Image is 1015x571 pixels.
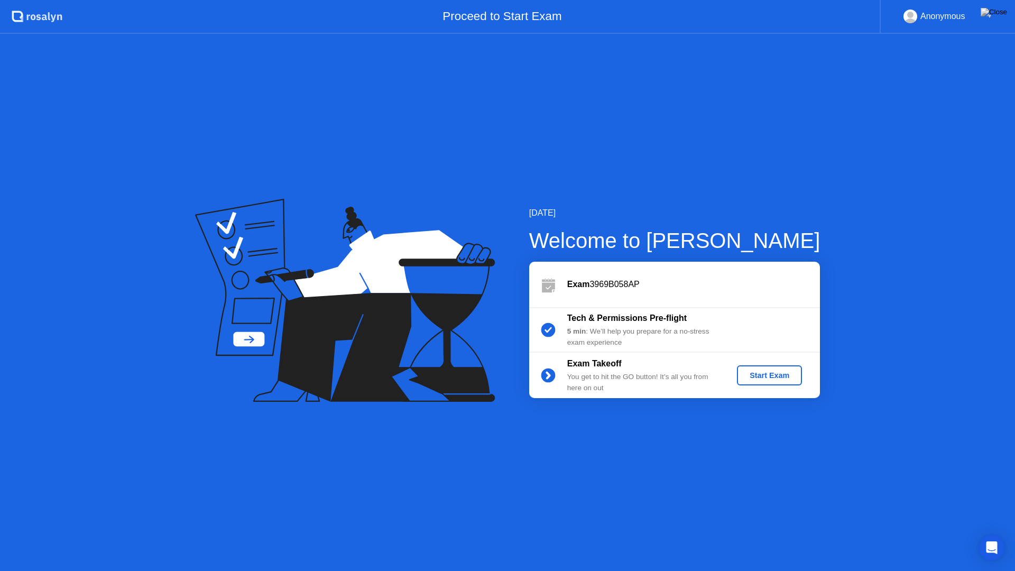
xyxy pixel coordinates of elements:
b: Exam Takeoff [567,359,622,368]
div: Start Exam [741,371,798,380]
b: 5 min [567,327,586,335]
div: : We’ll help you prepare for a no-stress exam experience [567,326,719,348]
div: Anonymous [920,10,965,23]
div: Welcome to [PERSON_NAME] [529,225,820,256]
div: You get to hit the GO button! It’s all you from here on out [567,372,719,393]
div: [DATE] [529,207,820,219]
div: 3969B058AP [567,278,820,291]
img: Close [981,8,1007,16]
div: Open Intercom Messenger [979,535,1004,560]
b: Tech & Permissions Pre-flight [567,314,687,323]
b: Exam [567,280,590,289]
button: Start Exam [737,365,802,385]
